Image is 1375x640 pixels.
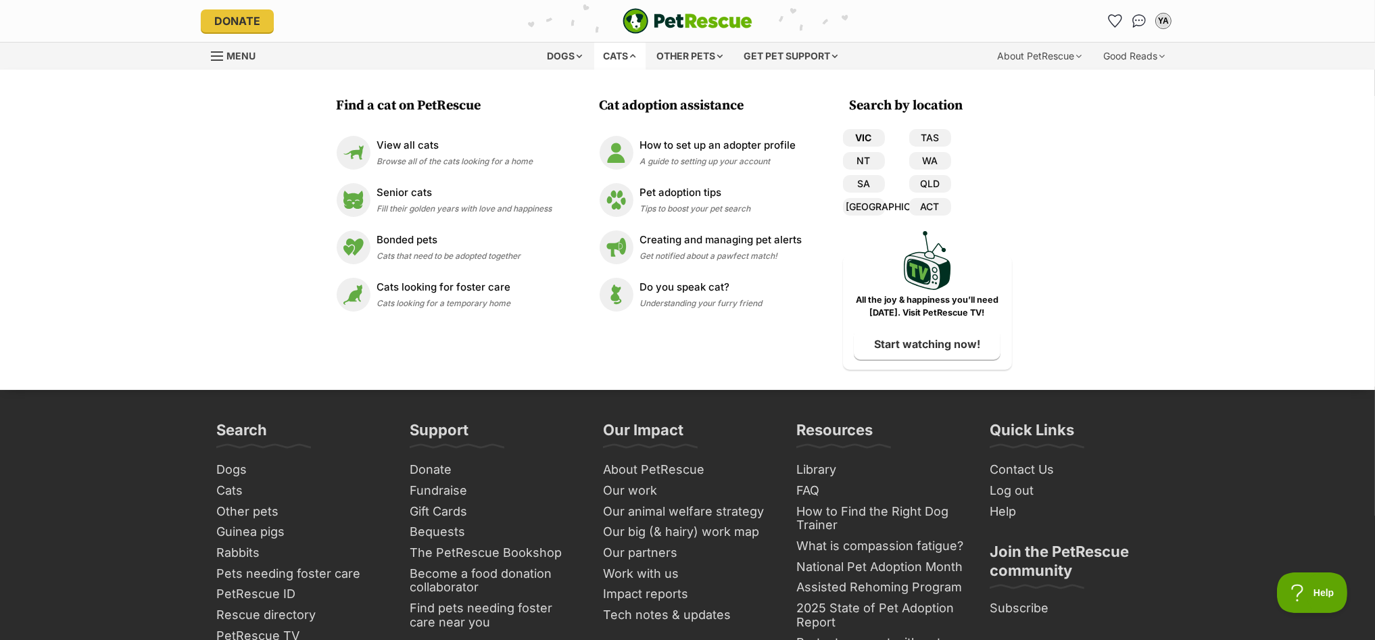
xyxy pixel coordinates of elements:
a: Pet adoption tips Pet adoption tips Tips to boost your pet search [600,183,802,217]
a: Gift Cards [404,501,584,522]
button: My account [1153,10,1174,32]
div: Other pets [648,43,733,70]
a: Find pets needing foster care near you [404,598,584,633]
a: SA [843,175,885,193]
a: TAS [909,129,951,147]
p: How to set up an adopter profile [640,138,796,153]
a: Tech notes & updates [598,605,777,626]
a: 2025 State of Pet Adoption Report [791,598,971,633]
a: PetRescue [623,8,752,34]
h3: Search [216,420,267,447]
a: PetRescue ID [211,584,391,605]
a: Other pets [211,501,391,522]
a: Our big (& hairy) work map [598,522,777,543]
span: A guide to setting up your account [640,156,771,166]
a: Senior cats Senior cats Fill their golden years with love and happiness [337,183,552,217]
a: Our partners [598,543,777,564]
a: Pets needing foster care [211,564,391,585]
p: All the joy & happiness you’ll need [DATE]. Visit PetRescue TV! [853,294,1002,320]
a: WA [909,152,951,170]
a: Cats [211,481,391,501]
a: Help [984,501,1164,522]
img: Pet adoption tips [600,183,633,217]
div: About PetRescue [988,43,1091,70]
a: Subscribe [984,598,1164,619]
a: Log out [984,481,1164,501]
a: ACT [909,198,951,216]
h3: Join the PetRescue community [990,542,1159,588]
a: Do you speak cat? Do you speak cat? Understanding your furry friend [600,278,802,312]
span: Understanding your furry friend [640,298,763,308]
a: Our animal welfare strategy [598,501,777,522]
a: Donate [404,460,584,481]
a: Fundraise [404,481,584,501]
h3: Cat adoption assistance [600,97,809,116]
p: Creating and managing pet alerts [640,232,802,248]
a: Bonded pets Bonded pets Cats that need to be adopted together [337,230,552,264]
div: Dogs [538,43,592,70]
a: How to Find the Right Dog Trainer [791,501,971,536]
span: Browse all of the cats looking for a home [377,156,533,166]
p: Do you speak cat? [640,280,763,295]
a: View all cats View all cats Browse all of the cats looking for a home [337,136,552,170]
a: Conversations [1128,10,1150,32]
h3: Find a cat on PetRescue [337,97,559,116]
span: Fill their golden years with love and happiness [377,203,552,214]
a: How to set up an adopter profile How to set up an adopter profile A guide to setting up your account [600,136,802,170]
a: Donate [201,9,274,32]
a: NT [843,152,885,170]
span: Cats that need to be adopted together [377,251,521,261]
img: View all cats [337,136,370,170]
h3: Search by location [850,97,1012,116]
span: Cats looking for a temporary home [377,298,511,308]
a: About PetRescue [598,460,777,481]
p: Senior cats [377,185,552,201]
p: Bonded pets [377,232,521,248]
a: Become a food donation collaborator [404,564,584,598]
div: YA [1157,14,1170,28]
a: Dogs [211,460,391,481]
div: Get pet support [735,43,848,70]
img: Bonded pets [337,230,370,264]
a: Guinea pigs [211,522,391,543]
a: National Pet Adoption Month [791,557,971,578]
a: Assisted Rehoming Program [791,577,971,598]
img: How to set up an adopter profile [600,136,633,170]
img: logo-e224e6f780fb5917bec1dbf3a21bbac754714ae5b6737aabdf751b685950b380.svg [623,8,752,34]
a: Start watching now! [854,328,1000,360]
span: Get notified about a pawfect match! [640,251,778,261]
img: Do you speak cat? [600,278,633,312]
a: Our work [598,481,777,501]
h3: Support [410,420,468,447]
img: Creating and managing pet alerts [600,230,633,264]
img: chat-41dd97257d64d25036548639549fe6c8038ab92f7586957e7f3b1b290dea8141.svg [1132,14,1147,28]
a: Work with us [598,564,777,585]
span: Tips to boost your pet search [640,203,751,214]
a: Impact reports [598,584,777,605]
a: Library [791,460,971,481]
img: Cats looking for foster care [337,278,370,312]
a: Contact Us [984,460,1164,481]
h3: Resources [796,420,873,447]
ul: Account quick links [1104,10,1174,32]
a: Favourites [1104,10,1126,32]
a: Rabbits [211,543,391,564]
a: What is compassion fatigue? [791,536,971,557]
img: Senior cats [337,183,370,217]
img: PetRescue TV logo [904,231,951,290]
a: FAQ [791,481,971,501]
a: QLD [909,175,951,193]
p: View all cats [377,138,533,153]
h3: Quick Links [990,420,1074,447]
a: VIC [843,129,885,147]
iframe: Help Scout Beacon - Open [1277,572,1348,613]
a: Menu [211,43,265,67]
a: Cats looking for foster care Cats looking for foster care Cats looking for a temporary home [337,278,552,312]
a: [GEOGRAPHIC_DATA] [843,198,885,216]
div: Cats [594,43,646,70]
a: Bequests [404,522,584,543]
p: Cats looking for foster care [377,280,511,295]
a: Rescue directory [211,605,391,626]
span: Menu [226,50,256,61]
p: Pet adoption tips [640,185,751,201]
